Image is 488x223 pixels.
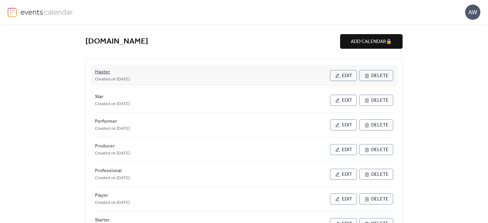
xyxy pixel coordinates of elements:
a: Star [95,95,103,98]
a: Producer [95,144,115,148]
span: Created on [DATE] [95,101,130,108]
button: Delete [359,193,393,204]
button: Delete [359,169,393,180]
a: Performer [95,120,117,123]
span: Delete [371,146,389,154]
span: Edit [342,122,352,129]
button: Delete [359,144,393,155]
span: Professional [95,167,122,175]
span: Created on [DATE] [95,125,130,133]
a: Master [95,70,110,74]
span: Performer [95,118,117,125]
span: Edit [342,97,352,104]
button: Delete [359,95,393,106]
span: Star [95,93,103,101]
div: AW [465,5,480,20]
a: Starter [95,218,110,222]
span: Producer [95,143,115,150]
img: logo-type [20,7,73,16]
button: Delete [359,119,393,130]
span: Edit [342,171,352,178]
span: Delete [371,122,389,129]
button: Edit [330,95,357,106]
span: Created on [DATE] [95,175,130,182]
span: Delete [371,97,389,104]
span: Delete [371,72,389,80]
img: logo [8,7,17,17]
span: Created on [DATE] [95,76,130,83]
button: Edit [330,169,357,180]
span: Created on [DATE] [95,150,130,157]
span: Delete [371,171,389,178]
a: Professional [95,169,122,172]
button: Edit [330,144,357,155]
span: Master [95,69,110,76]
span: Edit [342,196,352,203]
span: Player [95,192,108,199]
button: Edit [330,119,357,130]
button: Delete [359,70,393,81]
span: Edit [342,146,352,154]
span: Delete [371,196,389,203]
a: [DOMAIN_NAME] [85,37,148,47]
a: Player [95,194,108,197]
span: Created on [DATE] [95,199,130,207]
span: Edit [342,72,352,80]
button: Edit [330,193,357,204]
button: Edit [330,70,357,81]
